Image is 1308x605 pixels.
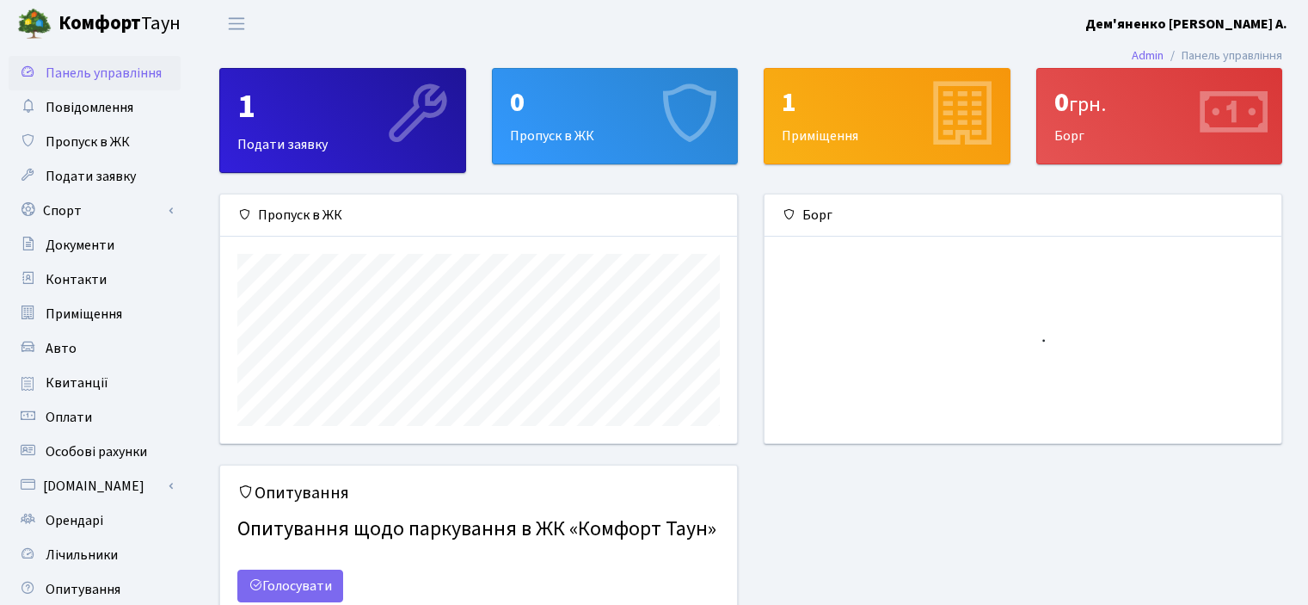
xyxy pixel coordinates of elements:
a: Повідомлення [9,90,181,125]
div: Пропуск в ЖК [493,69,738,164]
a: Панель управління [9,56,181,90]
div: 0 [1054,86,1265,119]
div: Борг [1037,69,1282,164]
span: Подати заявку [46,167,136,186]
span: Документи [46,236,114,255]
a: [DOMAIN_NAME] [9,469,181,503]
div: Борг [765,194,1281,237]
button: Переключити навігацію [215,9,258,38]
span: Панель управління [46,64,162,83]
span: Контакти [46,270,107,289]
nav: breadcrumb [1106,38,1308,74]
span: Квитанції [46,373,108,392]
span: Повідомлення [46,98,133,117]
a: Спорт [9,194,181,228]
div: Приміщення [765,69,1010,164]
a: Документи [9,228,181,262]
a: Дем'яненко [PERSON_NAME] А. [1085,14,1287,34]
span: Опитування [46,580,120,599]
a: Оплати [9,400,181,435]
a: 1Приміщення [764,68,1010,164]
a: Подати заявку [9,159,181,194]
a: Орендарі [9,503,181,538]
div: 0 [510,86,721,119]
span: Приміщення [46,305,122,324]
a: Контакти [9,262,181,297]
a: 0Пропуск в ЖК [492,68,739,164]
a: Особові рахунки [9,435,181,469]
div: Пропуск в ЖК [220,194,737,237]
span: Особові рахунки [46,442,147,461]
a: Голосувати [237,570,343,602]
span: Орендарі [46,511,103,530]
span: Оплати [46,408,92,427]
span: Лічильники [46,546,118,565]
b: Дем'яненко [PERSON_NAME] А. [1085,15,1287,34]
div: 1 [782,86,992,119]
span: Пропуск в ЖК [46,133,130,151]
span: грн. [1069,90,1106,120]
a: 1Подати заявку [219,68,466,173]
span: Авто [46,339,77,358]
a: Авто [9,331,181,366]
a: Лічильники [9,538,181,572]
span: Таун [58,9,181,39]
a: Admin [1132,46,1164,65]
img: logo.png [17,7,52,41]
h5: Опитування [237,483,720,503]
a: Квитанції [9,366,181,400]
b: Комфорт [58,9,141,37]
div: Подати заявку [220,69,465,172]
li: Панель управління [1164,46,1282,65]
h4: Опитування щодо паркування в ЖК «Комфорт Таун» [237,510,720,549]
a: Приміщення [9,297,181,331]
a: Пропуск в ЖК [9,125,181,159]
div: 1 [237,86,448,127]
